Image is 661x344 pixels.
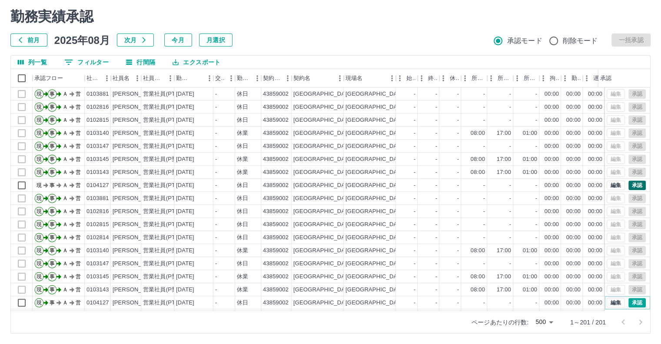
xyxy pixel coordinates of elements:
div: 勤務 [561,69,583,87]
text: 現 [37,143,42,149]
text: Ａ [63,143,68,149]
div: - [483,116,485,124]
div: [DATE] [176,142,194,150]
div: 休日 [237,181,248,190]
span: 承認モード [507,36,542,46]
div: 0102816 [86,207,109,216]
div: - [457,194,459,203]
button: 行間隔 [119,56,162,69]
text: 事 [50,104,55,110]
div: - [535,103,537,111]
div: 承認フロー [34,69,63,87]
div: - [215,194,217,203]
div: - [483,194,485,203]
text: Ａ [63,208,68,214]
div: 営業社員(P契約) [143,129,185,137]
div: 社員区分 [141,69,174,87]
div: - [535,194,537,203]
div: - [535,181,537,190]
div: 社員名 [113,69,130,87]
div: - [215,220,217,229]
div: [DATE] [176,116,194,124]
div: 休業 [237,129,248,137]
div: [GEOGRAPHIC_DATA] [293,90,353,98]
div: 43859002 [263,181,289,190]
div: - [215,155,217,164]
div: [GEOGRAPHIC_DATA]立[GEOGRAPHIC_DATA]小学校 [345,103,488,111]
div: - [457,103,459,111]
button: メニュー [164,72,177,85]
div: - [215,181,217,190]
div: - [457,155,459,164]
div: 所定開始 [472,69,485,87]
div: 承認フロー [33,69,85,87]
div: [GEOGRAPHIC_DATA]立[GEOGRAPHIC_DATA]小学校 [345,116,488,124]
div: - [414,181,415,190]
div: - [509,142,511,150]
div: [GEOGRAPHIC_DATA]立[GEOGRAPHIC_DATA]小学校 [345,181,488,190]
text: 営 [76,130,81,136]
div: 00:00 [545,129,559,137]
div: 社員番号 [86,69,100,87]
div: 勤務 [571,69,581,87]
text: Ａ [63,182,68,188]
div: 休日 [237,207,248,216]
div: 拘束 [539,69,561,87]
div: 契約名 [293,69,310,87]
div: 00:00 [545,194,559,203]
div: 休業 [237,155,248,164]
div: - [435,220,437,229]
div: 43859002 [263,90,289,98]
div: 43859002 [263,155,289,164]
div: 43859002 [263,168,289,177]
div: 始業 [396,69,418,87]
div: [PERSON_NAME] [113,129,160,137]
div: - [457,207,459,216]
div: 00:00 [588,155,602,164]
div: - [457,181,459,190]
div: 00:00 [566,207,581,216]
button: メニュー [251,72,264,85]
div: - [414,142,415,150]
div: 0103147 [86,142,109,150]
div: [GEOGRAPHIC_DATA]立[GEOGRAPHIC_DATA]小学校 [345,207,488,216]
text: 営 [76,91,81,97]
div: 契約コード [261,69,292,87]
text: 事 [50,91,55,97]
button: メニュー [131,72,144,85]
div: 休日 [237,220,248,229]
div: 営業社員(PT契約) [143,103,189,111]
div: 00:00 [545,103,559,111]
div: 17:00 [497,168,511,177]
div: - [215,207,217,216]
text: Ａ [63,104,68,110]
div: 営業社員(PT契約) [143,142,189,150]
div: 営業社員(PT契約) [143,220,189,229]
div: 休日 [237,194,248,203]
div: 交通費 [213,69,235,87]
div: 00:00 [566,90,581,98]
div: 00:00 [588,129,602,137]
div: 01:00 [523,168,537,177]
div: [DATE] [176,155,194,164]
button: 承認 [628,180,646,190]
div: [DATE] [176,168,194,177]
text: 事 [50,143,55,149]
div: [PERSON_NAME] [113,194,160,203]
div: - [457,90,459,98]
div: - [435,207,437,216]
button: メニュー [333,72,346,85]
div: [DATE] [176,207,194,216]
div: [GEOGRAPHIC_DATA] [293,168,353,177]
div: 営業社員(PT契約) [143,207,189,216]
div: 0103881 [86,194,109,203]
div: 勤務日 [176,69,191,87]
div: 社員番号 [85,69,111,87]
div: [PERSON_NAME] [113,168,160,177]
div: [GEOGRAPHIC_DATA] [293,142,353,150]
div: 00:00 [566,129,581,137]
div: 所定休憩 [524,69,538,87]
div: 休日 [237,142,248,150]
div: [GEOGRAPHIC_DATA]立[GEOGRAPHIC_DATA]小学校 [345,194,488,203]
div: 00:00 [588,90,602,98]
